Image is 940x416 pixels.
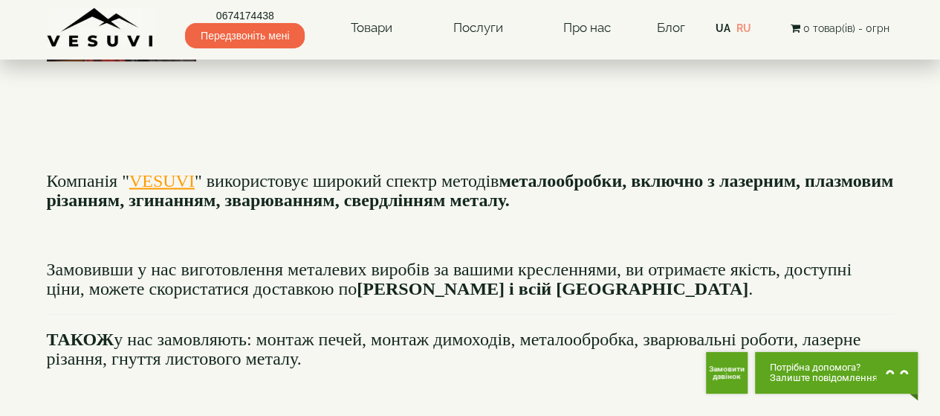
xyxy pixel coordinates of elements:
a: 0674174438 [185,8,305,23]
button: Chat button [755,352,918,394]
font: Компанія " " використовує широкий спектр методів [47,170,894,209]
a: VESUVI [129,170,195,190]
button: Get Call button [706,352,748,394]
span: Залиште повідомлення [770,373,878,383]
a: Блог [656,20,684,35]
font: у нас замовляють: монтаж печей, монтаж димоходів, металообробка, зварювальні роботи, лазерне різа... [47,329,860,368]
a: ru [736,22,751,34]
b: [PERSON_NAME] і всій [GEOGRAPHIC_DATA] [357,278,748,298]
b: ТАКОЖ [47,329,114,348]
span: Замовити дзвінок [709,365,745,380]
span: 0 товар(ів) - 0грн [803,22,889,34]
button: 0 товар(ів) - 0грн [785,20,893,36]
a: Послуги [438,11,517,45]
a: Про нас [548,11,626,45]
img: Завод VESUVI [47,7,155,48]
span: Потрібна допомога? [770,362,878,373]
span: ua [716,22,730,34]
span: Передзвоніть мені [185,23,305,48]
b: металообробки, включно з лазерним, плазмовим різанням, згинанням, зварюванням, свердлінням металу. [47,170,894,209]
a: Товари [336,11,407,45]
font: Замовивши у нас виготовлення металевих виробів за вашими кресленнями, ви отримаєте якість, доступ... [47,259,852,298]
